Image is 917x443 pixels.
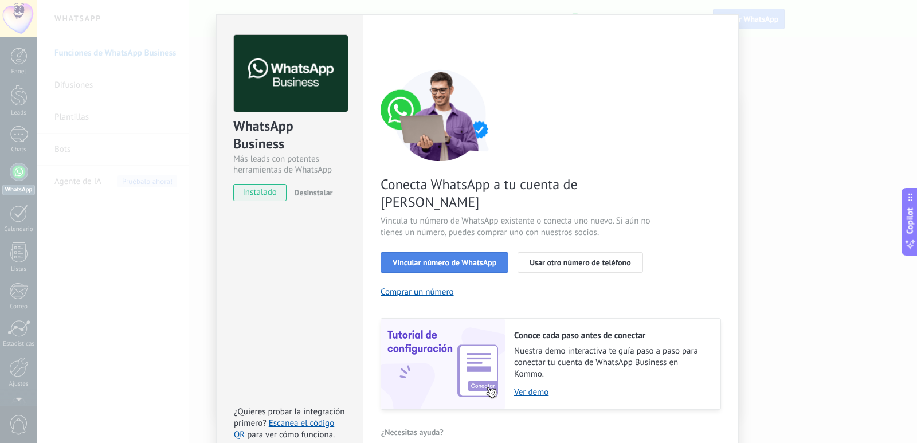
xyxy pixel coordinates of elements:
[514,330,709,341] h2: Conoce cada paso antes de conectar
[234,184,286,201] span: instalado
[518,252,642,273] button: Usar otro número de teléfono
[514,346,709,380] span: Nuestra demo interactiva te guía paso a paso para conectar tu cuenta de WhatsApp Business en Kommo.
[381,287,454,297] button: Comprar un número
[381,424,444,441] button: ¿Necesitas ayuda?
[234,418,334,440] a: Escanea el código QR
[381,215,653,238] span: Vincula tu número de WhatsApp existente o conecta uno nuevo. Si aún no tienes un número, puedes c...
[381,175,653,211] span: Conecta WhatsApp a tu cuenta de [PERSON_NAME]
[233,117,346,154] div: WhatsApp Business
[393,258,496,266] span: Vincular número de WhatsApp
[233,154,346,175] div: Más leads con potentes herramientas de WhatsApp
[381,252,508,273] button: Vincular número de WhatsApp
[530,258,630,266] span: Usar otro número de teléfono
[381,428,444,436] span: ¿Necesitas ayuda?
[381,69,501,161] img: connect number
[294,187,332,198] span: Desinstalar
[514,387,709,398] a: Ver demo
[247,429,335,440] span: para ver cómo funciona.
[289,184,332,201] button: Desinstalar
[904,207,916,234] span: Copilot
[234,35,348,112] img: logo_main.png
[234,406,345,429] span: ¿Quieres probar la integración primero?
